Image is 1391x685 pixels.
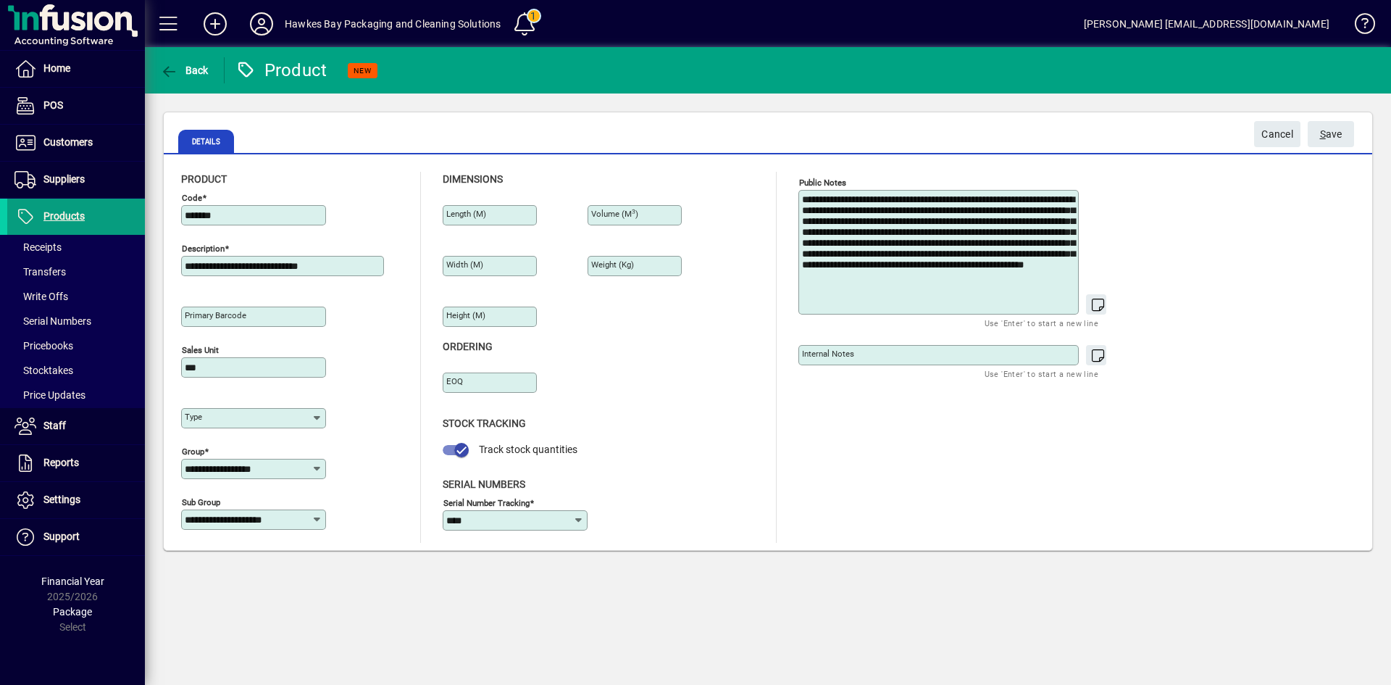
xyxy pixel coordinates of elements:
[7,358,145,383] a: Stocktakes
[632,208,635,215] sup: 3
[182,244,225,254] mat-label: Description
[43,62,70,74] span: Home
[985,365,1098,382] mat-hint: Use 'Enter' to start a new line
[178,130,234,153] span: Details
[14,241,62,253] span: Receipts
[182,497,220,507] mat-label: Sub group
[1344,3,1373,50] a: Knowledge Base
[43,173,85,185] span: Suppliers
[43,531,80,542] span: Support
[7,408,145,444] a: Staff
[235,59,327,82] div: Product
[285,12,501,36] div: Hawkes Bay Packaging and Cleaning Solutions
[7,333,145,358] a: Pricebooks
[43,420,66,431] span: Staff
[53,606,92,618] span: Package
[41,576,104,587] span: Financial Year
[43,210,85,222] span: Products
[985,315,1098,331] mat-hint: Use 'Enter' to start a new line
[7,482,145,518] a: Settings
[185,412,202,422] mat-label: Type
[7,309,145,333] a: Serial Numbers
[7,519,145,555] a: Support
[14,389,85,401] span: Price Updates
[14,315,91,327] span: Serial Numbers
[446,209,486,219] mat-label: Length (m)
[354,66,372,75] span: NEW
[443,341,493,352] span: Ordering
[181,173,227,185] span: Product
[443,478,525,490] span: Serial Numbers
[1320,128,1326,140] span: S
[7,51,145,87] a: Home
[7,260,145,284] a: Transfers
[182,345,219,355] mat-label: Sales unit
[192,11,238,37] button: Add
[182,447,204,457] mat-label: Group
[446,376,463,386] mat-label: EOQ
[14,266,66,278] span: Transfers
[238,11,285,37] button: Profile
[446,260,483,270] mat-label: Width (m)
[1261,123,1293,146] span: Cancel
[1084,12,1329,36] div: [PERSON_NAME] [EMAIL_ADDRESS][DOMAIN_NAME]
[160,65,209,76] span: Back
[43,99,63,111] span: POS
[7,162,145,198] a: Suppliers
[14,291,68,302] span: Write Offs
[7,383,145,407] a: Price Updates
[446,310,485,320] mat-label: Height (m)
[156,57,212,83] button: Back
[1308,121,1354,147] button: Save
[479,444,577,455] span: Track stock quantities
[14,365,73,376] span: Stocktakes
[43,457,79,468] span: Reports
[7,235,145,260] a: Receipts
[7,284,145,309] a: Write Offs
[1254,121,1300,147] button: Cancel
[145,57,225,83] app-page-header-button: Back
[443,418,526,429] span: Stock Tracking
[1320,123,1342,146] span: ave
[14,340,73,352] span: Pricebooks
[182,193,202,203] mat-label: Code
[591,209,638,219] mat-label: Volume (m )
[7,88,145,124] a: POS
[799,178,846,188] mat-label: Public Notes
[43,136,93,148] span: Customers
[443,173,503,185] span: Dimensions
[443,497,530,507] mat-label: Serial Number tracking
[185,310,246,320] mat-label: Primary barcode
[7,125,145,161] a: Customers
[591,260,634,270] mat-label: Weight (Kg)
[802,349,854,359] mat-label: Internal Notes
[43,494,80,505] span: Settings
[7,445,145,481] a: Reports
